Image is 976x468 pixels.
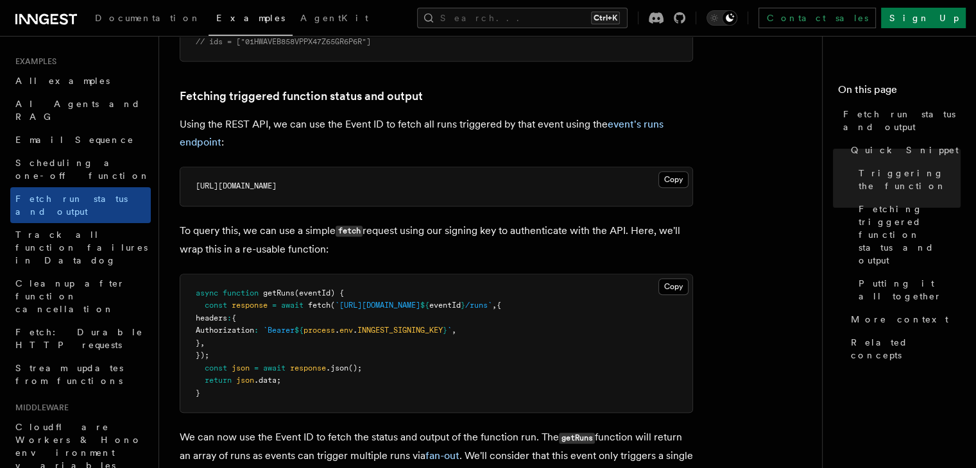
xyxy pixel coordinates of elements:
a: Sign Up [881,8,966,28]
span: Fetching triggered function status and output [859,203,961,267]
span: .json [326,364,348,372]
span: , [200,338,205,347]
span: , [492,301,497,310]
a: Scheduling a one-off function [10,151,151,187]
span: (); [348,364,362,372]
span: } [443,326,447,335]
h4: On this page [838,82,961,103]
span: Fetch run status and output [15,194,128,217]
span: Examples [10,56,56,67]
span: /runs` [465,301,492,310]
span: . [353,326,357,335]
a: Fetch run status and output [838,103,961,138]
a: Fetch run status and output [10,187,151,223]
a: Stream updates from functions [10,356,151,392]
span: json [236,376,254,385]
a: Putting it all together [853,272,961,308]
span: await [263,364,286,372]
span: Middleware [10,403,69,413]
span: Fetch: Durable HTTP requests [15,327,143,350]
span: More context [851,313,948,326]
span: const [205,301,227,310]
button: Copy [658,278,689,295]
span: env [339,326,353,335]
span: async [196,288,218,297]
span: : [254,326,259,335]
a: Fetching triggered function status and output [180,87,423,105]
a: Track all function failures in Datadog [10,223,151,272]
a: AI Agents and RAG [10,92,151,128]
a: All examples [10,69,151,92]
span: `Bearer [263,326,295,335]
span: }); [196,351,209,360]
a: Related concepts [846,331,961,367]
span: Documentation [95,13,201,23]
span: Putting it all together [859,277,961,303]
a: Documentation [87,4,209,35]
code: fetch [336,226,363,237]
span: ${ [420,301,429,310]
span: const [205,364,227,372]
span: json [232,364,250,372]
span: eventId [429,301,461,310]
span: .data; [254,376,281,385]
code: getRuns [559,433,595,444]
span: Quick Snippet [851,144,959,156]
span: ( [330,301,335,310]
a: Cleanup after function cancellation [10,272,151,321]
span: { [497,301,501,310]
button: Search...Ctrl+K [417,8,628,28]
a: Triggering the function [853,162,961,197]
button: Toggle dark mode [706,10,737,26]
kbd: Ctrl+K [591,12,620,24]
a: AgentKit [293,4,376,35]
span: ` [447,326,452,335]
span: All examples [15,76,110,86]
span: , [452,326,456,335]
span: getRuns [263,288,295,297]
p: To query this, we can use a simple request using our signing key to authenticate with the API. He... [180,222,693,258]
span: Fetch run status and output [843,108,961,133]
a: Email Sequence [10,128,151,151]
a: Fetch: Durable HTTP requests [10,321,151,356]
span: : [227,313,232,322]
a: More context [846,308,961,331]
span: response [290,364,326,372]
span: (eventId) { [295,288,344,297]
span: AgentKit [300,13,368,23]
span: INNGEST_SIGNING_KEY [357,326,443,335]
span: function [223,288,259,297]
button: Copy [658,171,689,188]
span: `[URL][DOMAIN_NAME] [335,301,420,310]
span: Track all function failures in Datadog [15,230,148,265]
span: = [254,364,259,372]
span: Related concepts [851,336,961,362]
span: Stream updates from functions [15,363,123,386]
span: ${ [295,326,304,335]
span: Authorization [196,326,254,335]
a: Fetching triggered function status and output [853,197,961,272]
a: Examples [209,4,293,36]
a: Contact sales [758,8,876,28]
span: // ids = ["01HWAVEB858VPPX47Z65GR6P6R"] [196,37,371,46]
span: headers [196,313,227,322]
span: } [196,338,200,347]
span: AI Agents and RAG [15,99,141,122]
span: Scheduling a one-off function [15,158,150,181]
span: Email Sequence [15,135,134,145]
span: . [335,326,339,335]
span: Examples [216,13,285,23]
span: fetch [308,301,330,310]
span: Triggering the function [859,167,961,192]
span: = [272,301,277,310]
a: Quick Snippet [846,138,961,162]
span: response [232,301,268,310]
span: await [281,301,304,310]
a: fan-out [425,449,459,462]
span: [URL][DOMAIN_NAME] [196,181,277,190]
span: } [461,301,465,310]
span: return [205,376,232,385]
span: { [232,313,236,322]
span: } [196,389,200,397]
span: process [304,326,335,335]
